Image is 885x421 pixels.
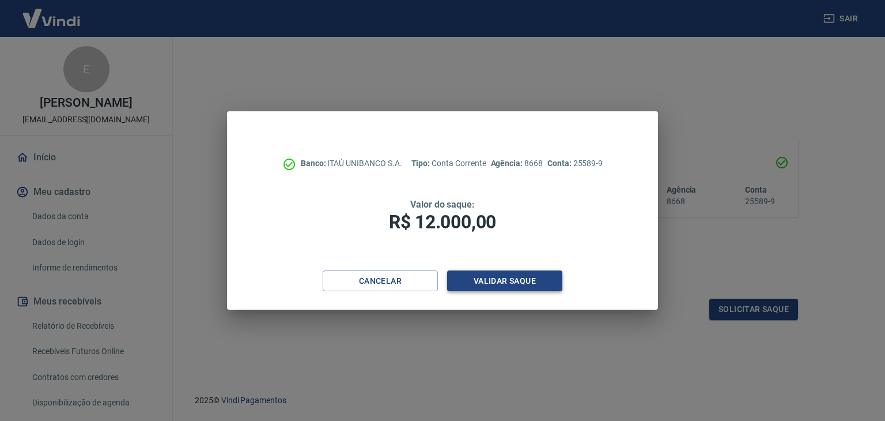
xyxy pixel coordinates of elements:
p: Conta Corrente [411,157,486,170]
button: Cancelar [323,270,438,292]
span: Tipo: [411,159,432,168]
span: Valor do saque: [410,199,475,210]
p: 25589-9 [547,157,603,170]
span: R$ 12.000,00 [389,211,496,233]
p: 8668 [491,157,543,170]
button: Validar saque [447,270,562,292]
span: Conta: [547,159,573,168]
p: ITAÚ UNIBANCO S.A. [301,157,402,170]
span: Agência: [491,159,525,168]
span: Banco: [301,159,328,168]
